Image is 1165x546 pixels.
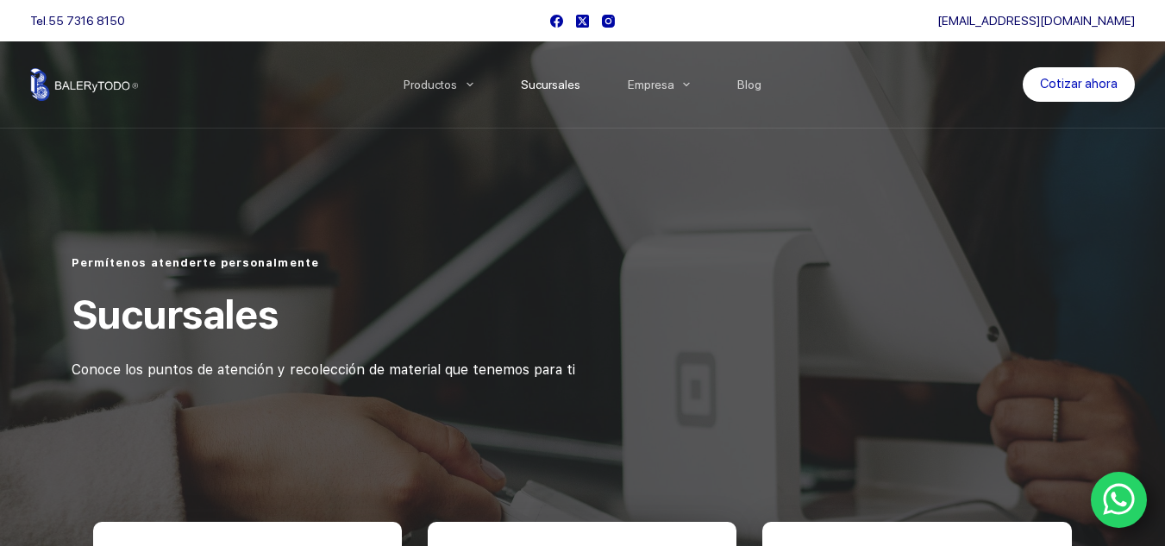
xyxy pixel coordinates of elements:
[72,256,319,269] span: Permítenos atenderte personalmente
[576,15,589,28] a: X (Twitter)
[937,14,1135,28] a: [EMAIL_ADDRESS][DOMAIN_NAME]
[1091,472,1148,529] a: WhatsApp
[72,361,575,378] span: Conoce los puntos de atención y recolección de material que tenemos para ti
[72,291,279,338] span: Sucursales
[602,15,615,28] a: Instagram
[30,68,138,101] img: Balerytodo
[550,15,563,28] a: Facebook
[1023,67,1135,102] a: Cotizar ahora
[48,14,125,28] a: 55 7316 8150
[379,41,786,128] nav: Menu Principal
[30,14,125,28] span: Tel.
